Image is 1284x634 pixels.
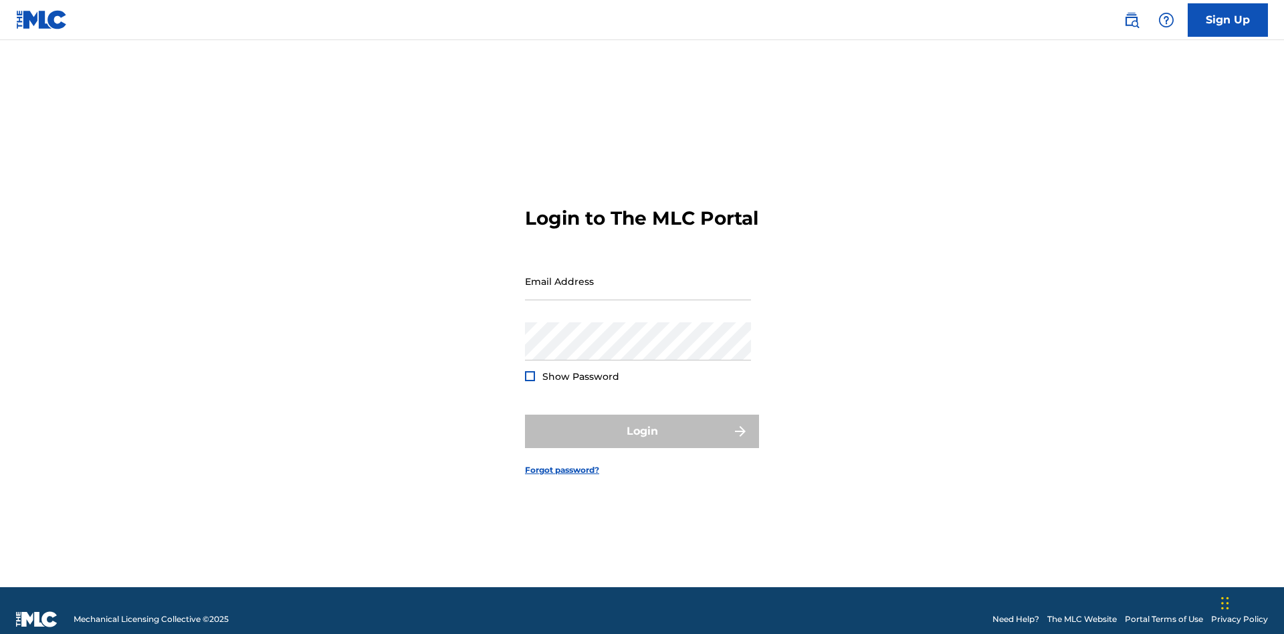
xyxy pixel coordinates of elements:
[16,10,68,29] img: MLC Logo
[992,613,1039,625] a: Need Help?
[525,207,758,230] h3: Login to The MLC Portal
[1221,583,1229,623] div: Drag
[542,371,619,383] span: Show Password
[74,613,229,625] span: Mechanical Licensing Collective © 2025
[1123,12,1140,28] img: search
[1125,613,1203,625] a: Portal Terms of Use
[1188,3,1268,37] a: Sign Up
[1158,12,1174,28] img: help
[1118,7,1145,33] a: Public Search
[525,464,599,476] a: Forgot password?
[16,611,58,627] img: logo
[1217,570,1284,634] iframe: Chat Widget
[1047,613,1117,625] a: The MLC Website
[1153,7,1180,33] div: Help
[1211,613,1268,625] a: Privacy Policy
